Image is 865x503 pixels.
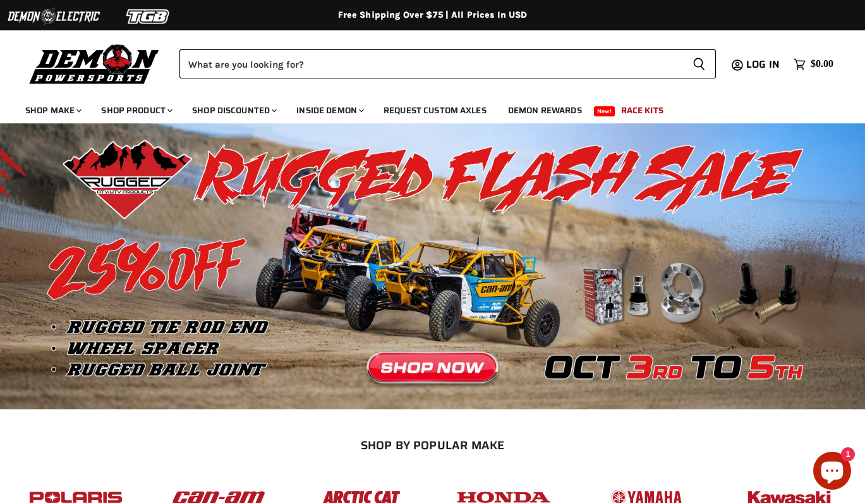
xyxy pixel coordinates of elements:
[16,97,89,123] a: Shop Make
[101,4,196,28] img: TGB Logo 2
[682,49,716,78] button: Search
[287,97,372,123] a: Inside Demon
[16,92,830,123] ul: Main menu
[809,452,855,493] inbox-online-store-chat: Shopify online store chat
[179,49,716,78] form: Product
[741,59,787,70] a: Log in
[183,97,284,123] a: Shop Discounted
[612,97,673,123] a: Race Kits
[811,58,833,70] span: $0.00
[6,4,101,28] img: Demon Electric Logo 2
[25,41,164,86] img: Demon Powersports
[594,106,615,116] span: New!
[787,55,840,73] a: $0.00
[92,97,180,123] a: Shop Product
[16,438,850,452] h2: SHOP BY POPULAR MAKE
[499,97,591,123] a: Demon Rewards
[746,56,780,72] span: Log in
[374,97,496,123] a: Request Custom Axles
[179,49,682,78] input: Search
